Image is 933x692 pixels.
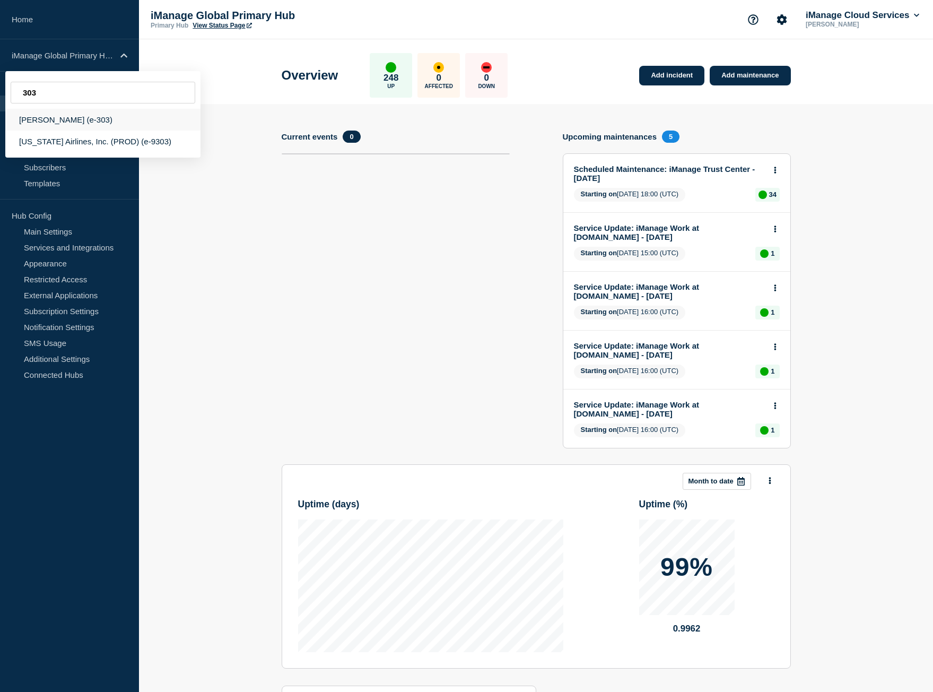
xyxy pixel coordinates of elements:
p: 1 [771,308,774,316]
p: iManage Global Primary Hub [151,10,363,22]
p: 1 [771,367,774,375]
p: 1 [771,249,774,257]
p: Primary Hub [151,22,188,29]
span: [DATE] 16:00 (UTC) [574,365,686,378]
p: [PERSON_NAME] [804,21,914,28]
h3: Uptime ( days ) [298,499,563,510]
p: Down [478,83,495,89]
a: Add maintenance [710,66,790,85]
p: 99% [660,555,713,580]
button: Support [742,8,764,31]
p: Month to date [688,477,734,485]
h4: Current events [282,132,338,141]
p: 248 [383,73,398,83]
span: 5 [662,131,679,143]
h1: Overview [282,68,338,83]
span: Starting on [581,190,617,198]
span: Starting on [581,249,617,257]
p: 0 [484,73,489,83]
a: Service Update: iManage Work at [DOMAIN_NAME] - [DATE] [574,341,765,359]
p: iManage Global Primary Hub [12,51,114,60]
span: [DATE] 18:00 (UTC) [574,188,686,202]
button: Month to date [683,473,751,490]
div: up [386,62,396,73]
div: up [760,308,769,317]
p: 1 [771,426,774,434]
span: Starting on [581,308,617,316]
div: up [758,191,767,199]
button: iManage Cloud Services [804,10,921,21]
span: [DATE] 16:00 (UTC) [574,306,686,319]
div: up [760,426,769,435]
div: [PERSON_NAME] (e-303) [5,109,200,131]
p: 34 [769,191,777,198]
span: 0 [343,131,360,143]
p: Up [387,83,395,89]
p: 0.9962 [639,624,735,634]
span: [DATE] 15:00 (UTC) [574,247,686,261]
span: Starting on [581,426,617,434]
h4: Upcoming maintenances [563,132,657,141]
div: down [481,62,492,73]
span: Starting on [581,367,617,375]
a: Add incident [639,66,704,85]
a: Service Update: iManage Work at [DOMAIN_NAME] - [DATE] [574,400,765,418]
h3: Uptime ( % ) [639,499,774,510]
div: up [760,249,769,258]
a: View Status Page [193,22,251,29]
a: Service Update: iManage Work at [DOMAIN_NAME] - [DATE] [574,223,765,241]
a: Service Update: iManage Work at [DOMAIN_NAME] - [DATE] [574,282,765,300]
div: up [760,367,769,376]
span: [DATE] 16:00 (UTC) [574,423,686,437]
div: [US_STATE] Airlines, Inc. (PROD) (e-9303) [5,131,200,152]
div: affected [433,62,444,73]
a: Scheduled Maintenance: iManage Trust Center - [DATE] [574,165,765,183]
p: 0 [437,73,441,83]
p: Affected [425,83,453,89]
button: Account settings [771,8,793,31]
